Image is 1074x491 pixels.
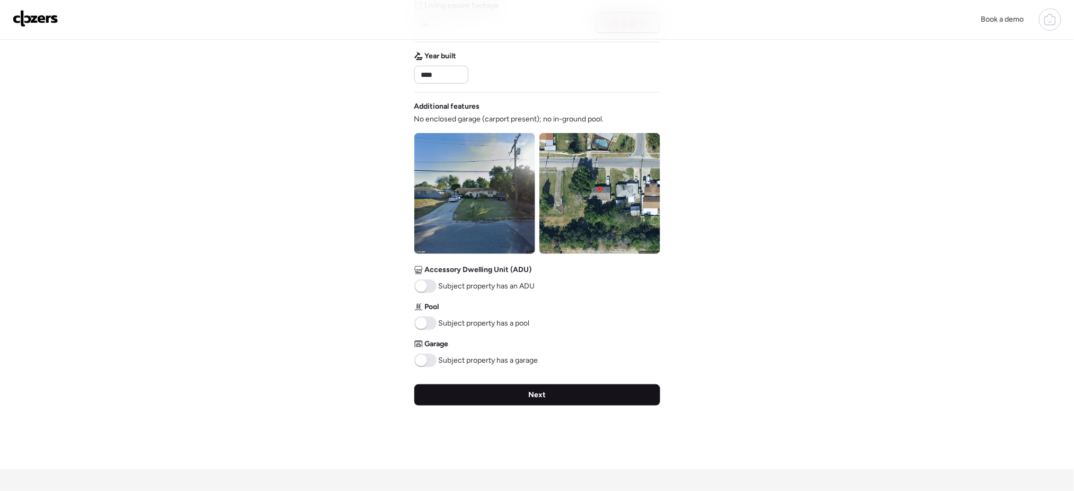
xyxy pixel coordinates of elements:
span: Book a demo [981,15,1024,24]
span: Garage [425,339,449,349]
img: Logo [13,10,58,27]
span: No enclosed garage (carport present); no in-ground pool. [414,114,604,125]
span: Accessory Dwelling Unit (ADU) [425,265,532,275]
span: Next [528,390,546,400]
span: Additional features [414,101,480,112]
span: Subject property has an ADU [439,281,535,292]
span: Year built [425,51,457,62]
span: Subject property has a pool [439,318,530,329]
span: Pool [425,302,439,312]
span: Subject property has a garage [439,355,538,366]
